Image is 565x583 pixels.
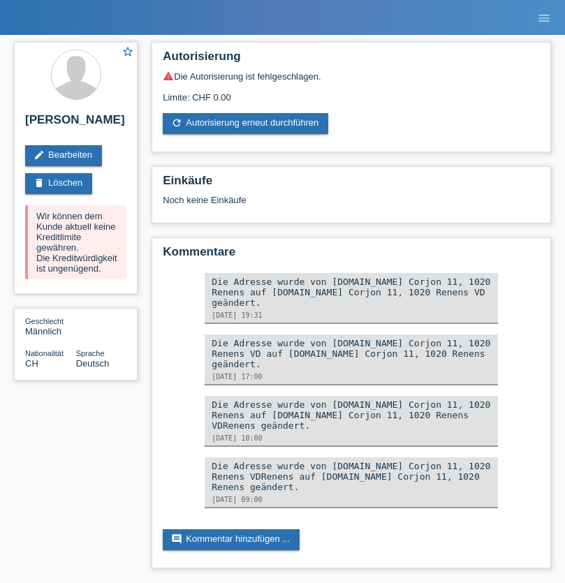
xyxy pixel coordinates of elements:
i: menu [537,11,551,25]
a: star_border [122,45,134,60]
span: Sprache [76,349,105,357]
div: Noch keine Einkäufe [163,195,540,216]
h2: [PERSON_NAME] [25,113,126,134]
i: refresh [171,117,182,128]
span: Nationalität [25,349,64,357]
i: star_border [122,45,134,58]
div: [DATE] 09:00 [212,496,491,503]
div: Die Adresse wurde von [DOMAIN_NAME] Corjon 11, 1020 Renens auf [DOMAIN_NAME] Corjon 11, 1020 Rene... [212,276,491,308]
i: edit [34,149,45,161]
a: refreshAutorisierung erneut durchführen [163,113,328,134]
div: Limite: CHF 0.00 [163,82,540,103]
div: Wir können dem Kunde aktuell keine Kreditlimite gewähren. Die Kreditwürdigkeit ist ungenügend. [25,205,126,279]
div: [DATE] 17:00 [212,373,491,381]
h2: Einkäufe [163,174,540,195]
span: Geschlecht [25,317,64,325]
div: Die Adresse wurde von [DOMAIN_NAME] Corjon 11, 1020 Renens VD auf [DOMAIN_NAME] Corjon 11, 1020 R... [212,338,491,369]
i: warning [163,71,174,82]
span: Schweiz [25,358,38,369]
a: menu [530,13,558,22]
span: Deutsch [76,358,110,369]
div: Die Autorisierung ist fehlgeschlagen. [163,71,540,82]
a: deleteLöschen [25,173,92,194]
div: [DATE] 19:31 [212,311,491,319]
div: Männlich [25,316,76,337]
div: Die Adresse wurde von [DOMAIN_NAME] Corjon 11, 1020 Renens VDRenens auf [DOMAIN_NAME] Corjon 11, ... [212,461,491,492]
div: Die Adresse wurde von [DOMAIN_NAME] Corjon 11, 1020 Renens auf [DOMAIN_NAME] Corjon 11, 1020 Rene... [212,399,491,431]
i: delete [34,177,45,189]
a: commentKommentar hinzufügen ... [163,529,300,550]
h2: Autorisierung [163,50,540,71]
a: editBearbeiten [25,145,102,166]
i: comment [171,533,182,545]
div: [DATE] 10:00 [212,434,491,442]
h2: Kommentare [163,245,540,266]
